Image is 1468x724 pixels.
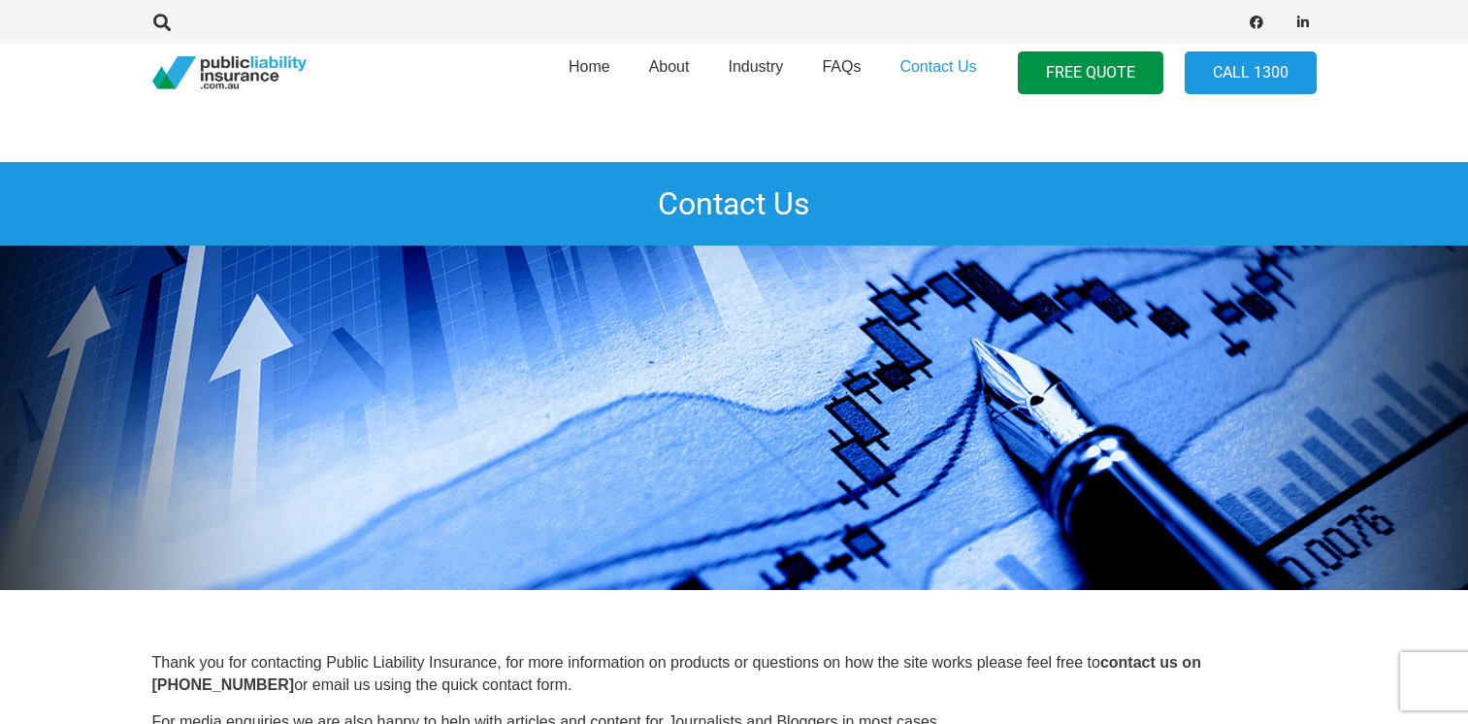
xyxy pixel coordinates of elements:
[880,38,995,108] a: Contact Us
[152,654,1201,692] strong: contact us on [PHONE_NUMBER]
[822,58,861,75] span: FAQs
[1289,9,1317,36] a: LinkedIn
[1018,51,1163,95] a: FREE QUOTE
[549,38,630,108] a: Home
[152,652,1317,696] p: Thank you for contacting Public Liability Insurance, for more information on products or question...
[1185,51,1317,95] a: Call 1300
[144,14,182,31] a: Search
[630,38,709,108] a: About
[569,58,610,75] span: Home
[152,56,307,90] a: pli_logotransparent
[899,58,976,75] span: Contact Us
[649,58,690,75] span: About
[728,58,783,75] span: Industry
[708,38,802,108] a: Industry
[1243,9,1270,36] a: Facebook
[802,38,880,108] a: FAQs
